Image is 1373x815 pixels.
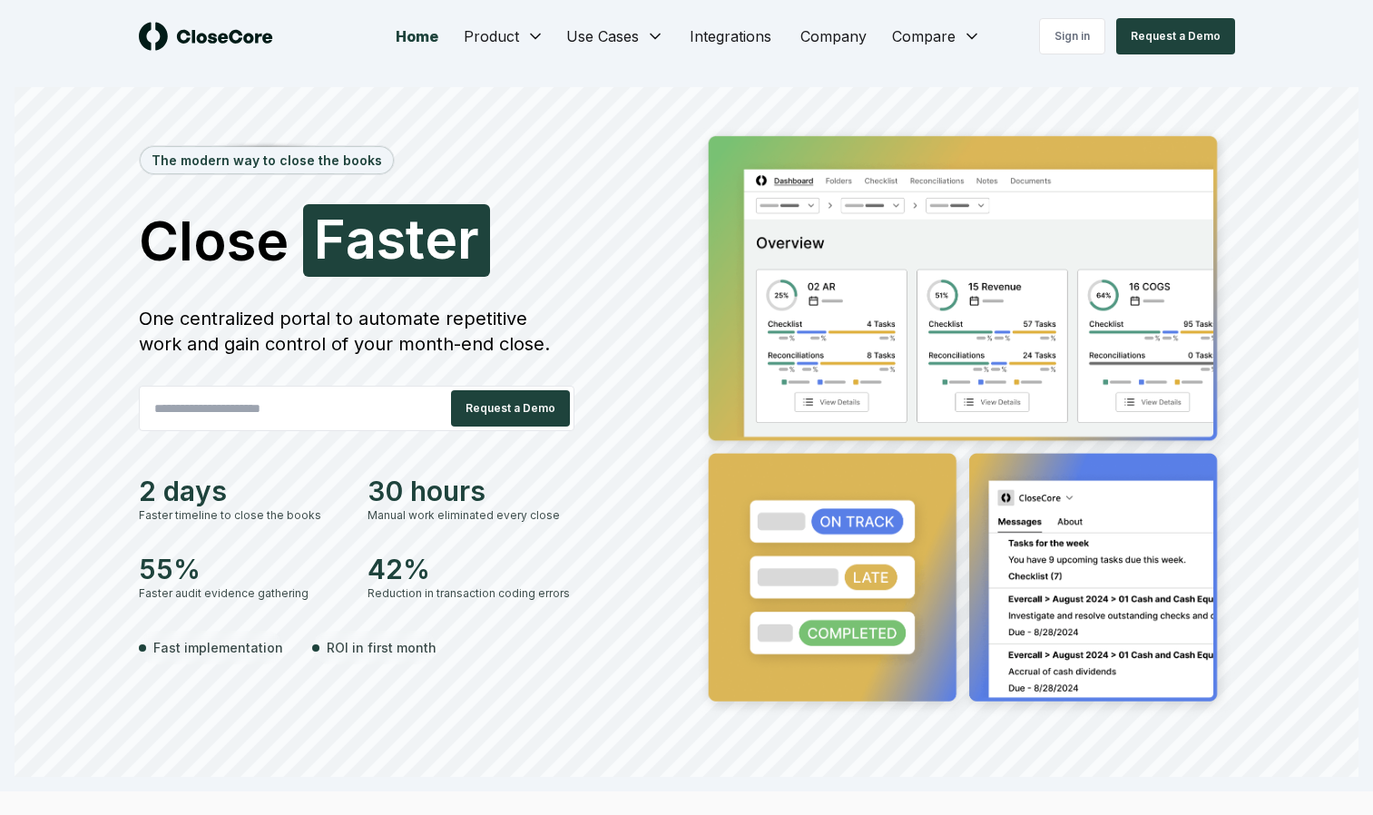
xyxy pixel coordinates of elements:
[368,585,574,602] div: Reduction in transaction coding errors
[694,123,1235,721] img: Jumbotron
[314,211,346,266] span: F
[139,507,346,524] div: Faster timeline to close the books
[139,22,273,51] img: logo
[786,18,881,54] a: Company
[451,390,570,427] button: Request a Demo
[555,18,675,54] button: Use Cases
[139,553,346,585] div: 55%
[139,585,346,602] div: Faster audit evidence gathering
[377,211,406,266] span: s
[139,213,289,268] span: Close
[453,18,555,54] button: Product
[425,211,457,266] span: e
[457,211,479,266] span: r
[141,147,393,173] div: The modern way to close the books
[1039,18,1105,54] a: Sign in
[881,18,992,54] button: Compare
[406,211,425,266] span: t
[346,211,377,266] span: a
[368,553,574,585] div: 42%
[566,25,639,47] span: Use Cases
[381,18,453,54] a: Home
[139,475,346,507] div: 2 days
[153,638,283,657] span: Fast implementation
[139,306,574,357] div: One centralized portal to automate repetitive work and gain control of your month-end close.
[1116,18,1235,54] button: Request a Demo
[368,507,574,524] div: Manual work eliminated every close
[327,638,436,657] span: ROI in first month
[892,25,956,47] span: Compare
[464,25,519,47] span: Product
[675,18,786,54] a: Integrations
[368,475,574,507] div: 30 hours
